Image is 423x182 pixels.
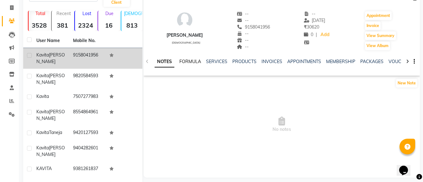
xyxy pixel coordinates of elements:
[304,18,325,23] span: [DATE]
[36,73,65,85] span: [PERSON_NAME]
[237,18,249,23] span: --
[360,59,383,64] a: PACKAGES
[52,21,73,29] strong: 381
[179,59,201,64] a: FORMULA
[124,11,143,16] p: [DEMOGRAPHIC_DATA]
[49,130,62,135] span: Taneja
[98,21,119,29] strong: 16
[175,11,194,29] img: avatar
[36,145,49,151] span: Kavita
[36,94,49,99] span: Kavita
[396,79,417,88] button: New Note
[69,141,106,162] td: 9404282601
[365,31,396,40] button: View Summary
[69,89,106,105] td: 7507277983
[397,157,417,176] iframe: chat widget
[36,52,49,58] span: Kavita
[69,34,106,48] th: Mobile No.
[36,109,49,115] span: Kavita
[237,11,249,17] span: --
[36,145,65,157] span: [PERSON_NAME]
[237,24,270,30] span: 9158041956
[75,21,96,29] strong: 2324
[365,21,381,30] button: Invoice
[31,11,50,16] p: Total
[237,37,249,43] span: --
[121,21,143,29] strong: 813
[69,162,106,177] td: 9381261837
[144,93,420,156] span: No notes
[389,59,413,64] a: VOUCHERS
[33,34,69,48] th: User Name
[77,11,96,16] p: Lost
[36,109,65,121] span: [PERSON_NAME]
[69,69,106,89] td: 9820584593
[54,11,73,16] p: Recent
[36,130,49,135] span: Kavita
[99,11,119,16] p: Due
[172,41,200,44] span: [DEMOGRAPHIC_DATA]
[304,11,316,17] span: --
[304,32,313,37] span: 0
[237,44,249,50] span: --
[365,41,390,50] button: View Album
[232,59,256,64] a: PRODUCTS
[36,166,52,171] span: KAVITA
[167,32,203,39] div: [PERSON_NAME]
[304,24,319,30] span: 30620
[29,21,50,29] strong: 3528
[155,56,174,67] a: NOTES
[69,48,106,69] td: 9158041956
[69,126,106,141] td: 9420127593
[36,73,49,78] span: Kavita
[365,11,392,20] button: Appointment
[69,105,106,126] td: 8554864961
[304,24,307,30] span: ₹
[262,59,282,64] a: INVOICES
[326,59,355,64] a: MEMBERSHIP
[316,31,317,38] span: |
[206,59,227,64] a: SERVICES
[237,31,249,36] span: --
[320,30,330,39] a: Add
[36,52,65,64] span: [PERSON_NAME]
[287,59,321,64] a: APPOINTMENTS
